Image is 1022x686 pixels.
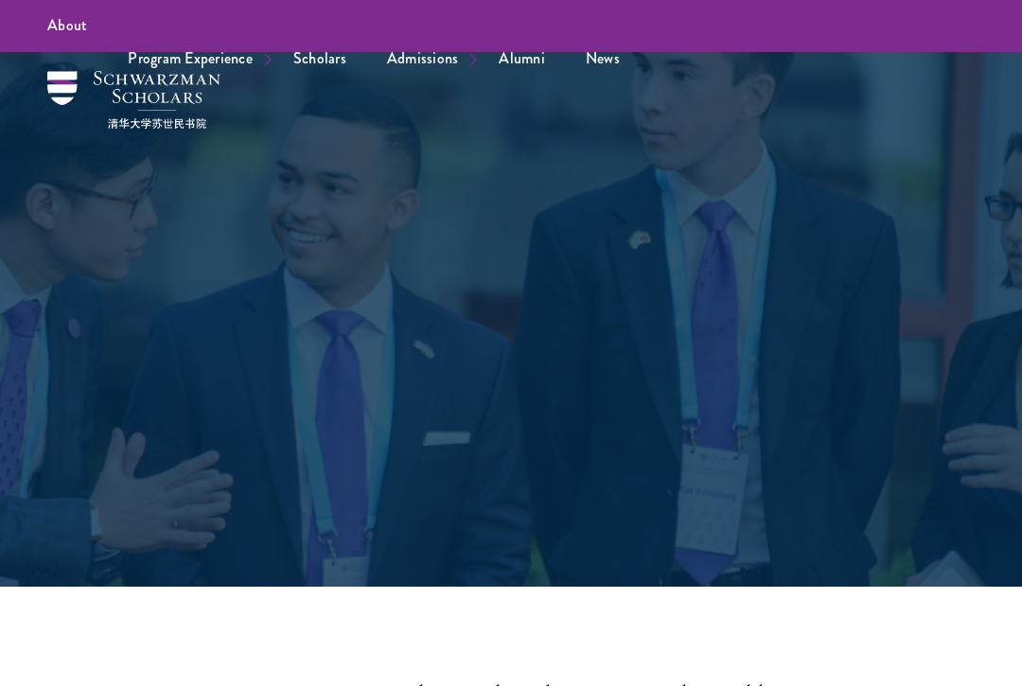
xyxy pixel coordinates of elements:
img: Schwarzman Scholars [47,71,220,129]
a: News [567,33,639,85]
a: Program Experience [109,33,272,85]
a: Alumni [480,33,564,85]
a: Admissions [368,33,478,85]
a: Scholars [274,33,365,85]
